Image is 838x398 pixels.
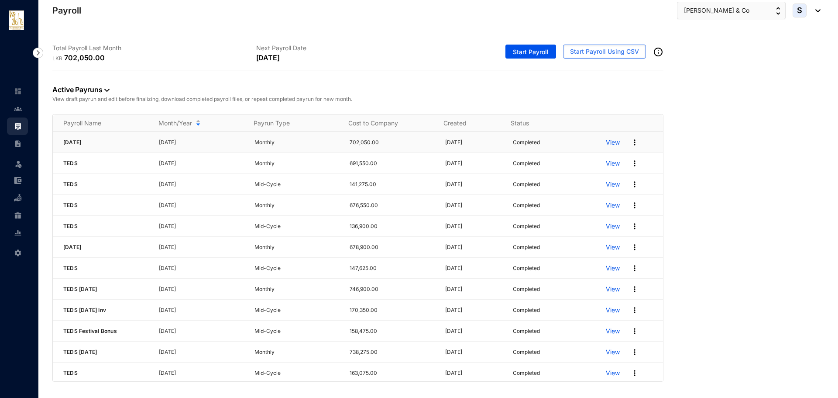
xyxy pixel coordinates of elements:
[63,370,78,376] span: TEDS
[159,369,244,377] p: [DATE]
[52,4,81,17] p: Payroll
[606,201,620,210] a: View
[63,223,78,229] span: TEDS
[159,348,244,356] p: [DATE]
[606,180,620,189] a: View
[606,285,620,294] a: View
[630,348,639,356] img: more.27664ee4a8faa814348e188645a3c1fc.svg
[254,159,340,168] p: Monthly
[797,7,802,14] span: S
[64,52,105,63] p: 702,050.00
[159,285,244,294] p: [DATE]
[630,306,639,315] img: more.27664ee4a8faa814348e188645a3c1fc.svg
[159,222,244,231] p: [DATE]
[63,265,78,271] span: TEDS
[254,201,340,210] p: Monthly
[63,244,81,250] span: [DATE]
[513,264,540,273] p: Completed
[63,160,78,166] span: TEDS
[630,138,639,147] img: more.27664ee4a8faa814348e188645a3c1fc.svg
[63,181,78,187] span: TEDS
[14,140,22,148] img: contract-unselected.99e2b2107c0a7dd48938.svg
[350,306,435,315] p: 170,350.00
[513,48,549,56] span: Start Payroll
[350,201,435,210] p: 676,550.00
[350,159,435,168] p: 691,550.00
[350,138,435,147] p: 702,050.00
[14,122,22,130] img: payroll.289672236c54bbec4828.svg
[7,189,28,207] li: Loan
[606,243,620,252] a: View
[14,194,22,202] img: loan-unselected.d74d20a04637f2d15ab5.svg
[159,327,244,336] p: [DATE]
[350,348,435,356] p: 738,275.00
[505,45,556,59] button: Start Payroll
[445,222,502,231] p: [DATE]
[606,306,620,315] a: View
[52,54,64,63] p: LKR
[7,100,28,118] li: Contacts
[606,264,620,273] p: View
[350,285,435,294] p: 746,900.00
[159,138,244,147] p: [DATE]
[445,306,502,315] p: [DATE]
[445,243,502,252] p: [DATE]
[7,207,28,224] li: Gratuity
[14,229,22,237] img: report-unselected.e6a6b4230fc7da01f883.svg
[254,306,340,315] p: Mid-Cycle
[52,85,110,94] a: Active Payruns
[338,114,433,132] th: Cost to Company
[513,327,540,336] p: Completed
[254,369,340,377] p: Mid-Cycle
[63,202,78,208] span: TEDS
[630,159,639,168] img: more.27664ee4a8faa814348e188645a3c1fc.svg
[606,369,620,377] a: View
[445,327,502,336] p: [DATE]
[7,135,28,152] li: Contracts
[256,44,460,52] p: Next Payroll Date
[445,138,502,147] p: [DATE]
[53,114,148,132] th: Payroll Name
[63,328,117,334] span: TEDS Festival Bonus
[63,307,106,313] span: TEDS [DATE] Inv
[513,201,540,210] p: Completed
[14,87,22,95] img: home-unselected.a29eae3204392db15eaf.svg
[63,286,97,292] span: TEDS [DATE]
[256,52,280,63] p: [DATE]
[254,243,340,252] p: Monthly
[513,180,540,189] p: Completed
[513,369,540,377] p: Completed
[513,222,540,231] p: Completed
[513,348,540,356] p: Completed
[606,348,620,356] a: View
[7,224,28,242] li: Reports
[606,222,620,231] a: View
[254,222,340,231] p: Mid-Cycle
[630,264,639,273] img: more.27664ee4a8faa814348e188645a3c1fc.svg
[159,180,244,189] p: [DATE]
[254,285,340,294] p: Monthly
[500,114,593,132] th: Status
[513,138,540,147] p: Completed
[606,138,620,147] p: View
[104,89,110,92] img: dropdown-black.8e83cc76930a90b1a4fdb6d089b7bf3a.svg
[570,47,639,56] span: Start Payroll Using CSV
[350,243,435,252] p: 678,900.00
[445,180,502,189] p: [DATE]
[350,180,435,189] p: 141,275.00
[445,348,502,356] p: [DATE]
[563,45,646,59] button: Start Payroll Using CSV
[7,118,28,135] li: Payroll
[159,306,244,315] p: [DATE]
[513,285,540,294] p: Completed
[445,201,502,210] p: [DATE]
[7,172,28,189] li: Expenses
[9,10,24,30] img: logo
[445,285,502,294] p: [DATE]
[445,264,502,273] p: [DATE]
[350,369,435,377] p: 163,075.00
